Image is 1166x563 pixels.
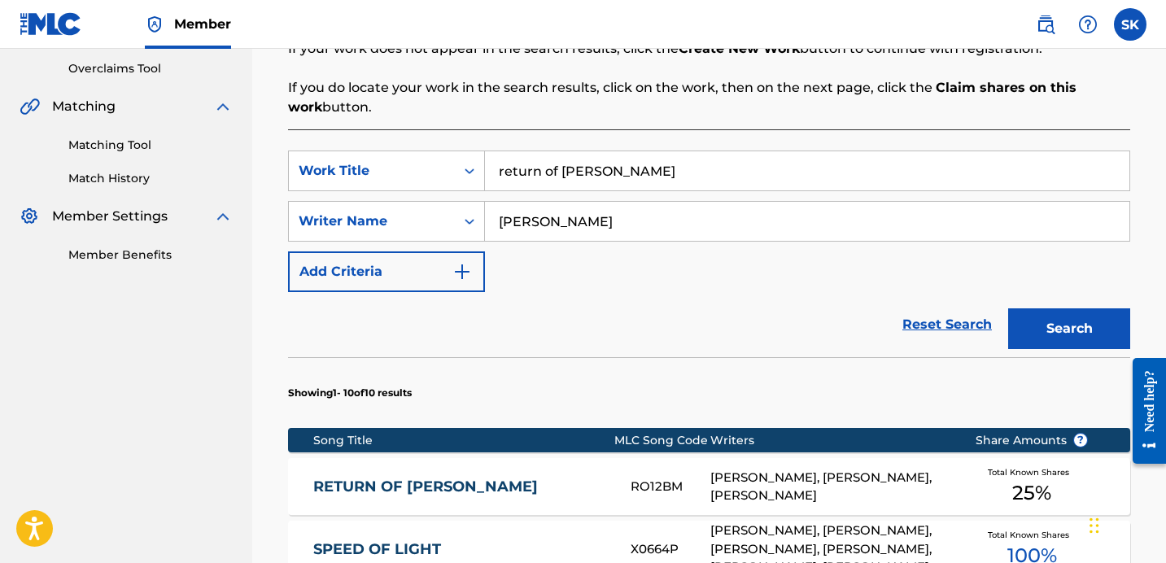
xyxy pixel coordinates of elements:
div: Drag [1090,501,1099,550]
img: Member Settings [20,207,39,226]
span: Total Known Shares [988,466,1076,478]
a: Reset Search [894,307,1000,343]
div: User Menu [1114,8,1146,41]
span: Matching [52,97,116,116]
p: If you do locate your work in the search results, click on the work, then on the next page, click... [288,78,1130,117]
img: help [1078,15,1098,34]
span: Share Amounts [976,432,1088,449]
a: SPEED OF LIGHT [313,540,609,559]
img: Matching [20,97,40,116]
img: 9d2ae6d4665cec9f34b9.svg [452,262,472,281]
button: Add Criteria [288,251,485,292]
form: Search Form [288,151,1130,357]
span: Total Known Shares [988,529,1076,541]
a: Public Search [1029,8,1062,41]
a: RETURN OF [PERSON_NAME] [313,478,609,496]
span: 25 % [1012,478,1051,508]
div: Song Title [313,432,614,449]
p: Showing 1 - 10 of 10 results [288,386,412,400]
button: Search [1008,308,1130,349]
span: ? [1074,434,1087,447]
div: Help [1072,8,1104,41]
span: Member Settings [52,207,168,226]
div: RO12BM [631,478,710,496]
img: MLC Logo [20,12,82,36]
a: Overclaims Tool [68,60,233,77]
img: expand [213,207,233,226]
span: Member [174,15,231,33]
a: Matching Tool [68,137,233,154]
div: Writer Name [299,212,445,231]
iframe: Resource Center [1120,345,1166,476]
img: Top Rightsholder [145,15,164,34]
a: Member Benefits [68,247,233,264]
div: Writers [710,432,950,449]
div: Work Title [299,161,445,181]
div: [PERSON_NAME], [PERSON_NAME], [PERSON_NAME] [710,469,950,505]
div: X0664P [631,540,710,559]
img: search [1036,15,1055,34]
img: expand [213,97,233,116]
div: MLC Song Code [614,432,710,449]
iframe: Chat Widget [1085,485,1166,563]
p: If your work does not appear in the search results, click the button to continue with registration. [288,39,1130,59]
a: Match History [68,170,233,187]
